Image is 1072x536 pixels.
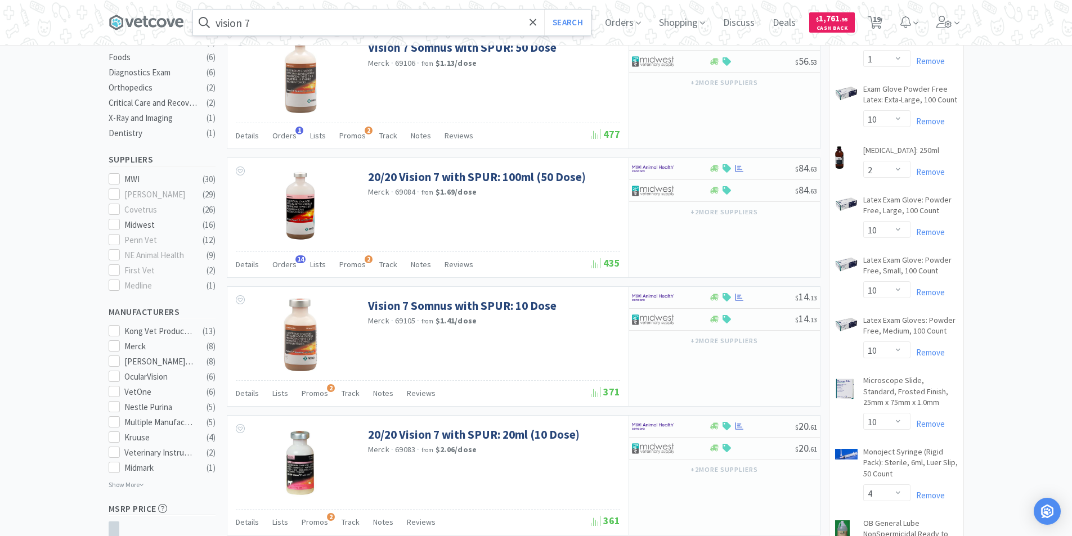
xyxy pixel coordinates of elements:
span: Track [342,517,360,527]
div: ( 1 ) [207,279,216,292]
input: Search by item, sku, manufacturer, ingredient, size... [193,10,591,35]
img: 2e87f1e2e45c40a7b2907160d0f51df8_221716.png [835,86,858,101]
span: · [417,316,419,326]
div: ( 6 ) [207,66,216,79]
div: ( 2 ) [207,96,216,110]
button: +2more suppliers [685,333,763,349]
div: Dentistry [109,127,200,140]
a: Exam Glove Powder Free Latex: Exta-Large, 100 Count [863,84,958,110]
span: 477 [591,128,620,141]
div: Medline [124,279,194,292]
div: ( 1 ) [207,461,216,475]
span: . 63 [809,165,817,173]
div: First Vet [124,264,194,277]
span: Promos [302,517,328,527]
span: . 63 [809,187,817,195]
img: e63e7fca1aa64bf3b0af6f6f705a2895_1684.png [835,449,858,460]
a: Merck [368,58,389,68]
div: Orthopedics [109,81,200,94]
span: . 13 [809,316,817,324]
strong: $1.69 / dose [436,187,477,197]
a: Remove [910,56,945,66]
span: 14 [795,312,817,325]
span: $ [795,445,799,453]
h5: MSRP Price [109,502,216,515]
a: Remove [910,490,945,501]
span: Reviews [407,388,436,398]
button: +2more suppliers [685,462,763,478]
a: Remove [910,347,945,358]
span: 2 [365,255,373,263]
div: ( 6 ) [207,51,216,64]
a: [MEDICAL_DATA]: 250ml [863,145,939,161]
span: Reviews [445,259,473,269]
span: Cash Back [816,25,848,33]
span: . 53 [809,58,817,66]
p: Show More [109,476,144,490]
span: · [417,444,419,454]
div: X-Ray and Imaging [109,111,200,125]
a: 19 [864,19,887,29]
span: Details [236,388,259,398]
a: Remove [910,227,945,237]
div: Midwest [124,218,194,232]
div: ( 5 ) [207,416,216,429]
span: 69106 [395,58,415,68]
div: ( 13 ) [203,325,216,338]
span: 14 [295,255,306,263]
span: $ [816,16,819,23]
img: db58a0375f6f4e8b967be5f113bebd51_221719.png [835,197,858,212]
div: NE Animal Health [124,249,194,262]
span: 2 [327,513,335,521]
img: f6b2451649754179b5b4e0c70c3f7cb0_2.png [632,160,674,177]
a: Deals [768,18,800,28]
span: 435 [591,256,620,269]
span: 14 [795,290,817,303]
div: Nestle Purina [124,400,194,414]
span: 69083 [395,444,415,454]
span: $ [795,187,799,195]
span: . 95 [840,16,848,23]
span: from [421,317,434,325]
div: [PERSON_NAME] [124,188,194,201]
a: Merck [368,316,389,326]
span: 1,761 [816,13,848,24]
span: Notes [411,259,431,269]
span: 1 [295,127,303,134]
div: ( 6 ) [207,370,216,384]
div: Open Intercom Messenger [1034,498,1061,525]
div: Multiple Manufacturers [124,416,194,429]
div: ( 6 ) [207,385,216,399]
span: $ [795,423,799,431]
div: Midmark [124,461,194,475]
span: Lists [310,130,326,141]
a: Remove [910,418,945,429]
span: · [417,187,419,197]
span: $ [795,294,799,302]
span: Details [236,517,259,527]
div: Diagnostics Exam [109,66,200,79]
a: Vision 7 Somnus with SPUR: 50 Dose [368,40,557,55]
strong: $1.13 / dose [436,58,477,68]
div: Critical Care and Recovery [109,96,200,110]
a: Merck [368,187,389,197]
img: 4dd14cff54a648ac9e977f0c5da9bc2e_5.png [632,440,674,457]
span: Promos [302,388,328,398]
a: Latex Exam Glove: Powder Free, Large, 100 Count [863,195,958,221]
img: b44b9b7aa6f54a89903d1f4e1cbb6c29_130308.jpeg [264,298,337,371]
div: [PERSON_NAME] Labs [124,355,194,368]
span: · [391,187,393,197]
a: 20/20 Vision 7 with SPUR: 20ml (10 Dose) [368,427,580,442]
span: . 61 [809,423,817,431]
img: 8b153d1da1874ac2ab4ed2d5471fce7b_74514.jpeg [264,40,337,113]
div: ( 9 ) [207,249,216,262]
div: Penn Vet [124,233,194,247]
span: · [391,58,393,68]
div: ( 12 ) [203,233,216,247]
div: Kong Vet Products (KVP) [124,325,194,338]
span: Details [236,259,259,269]
button: +2more suppliers [685,204,763,220]
span: · [391,444,393,454]
span: 371 [591,385,620,398]
span: $ [795,165,799,173]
